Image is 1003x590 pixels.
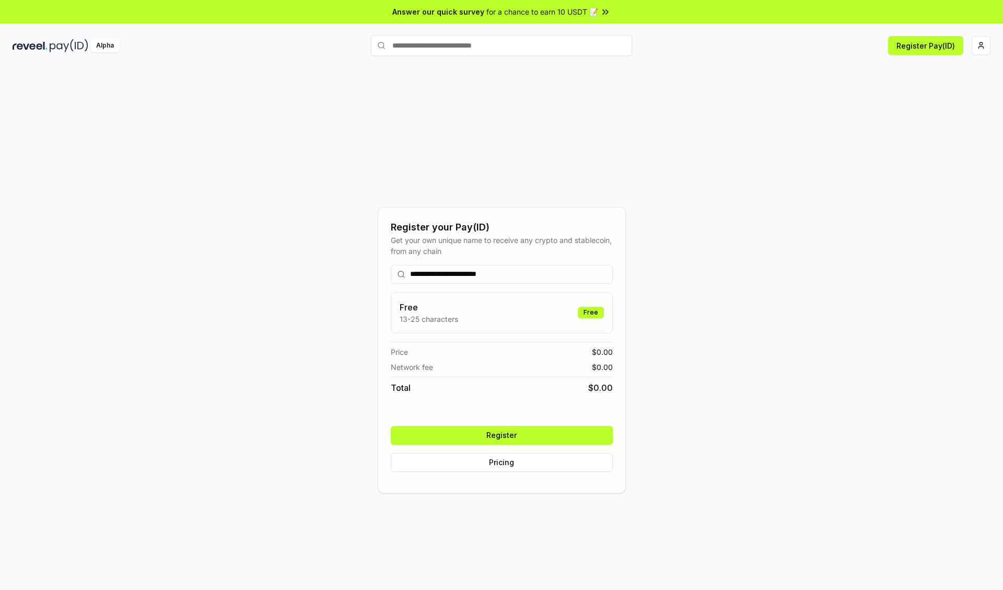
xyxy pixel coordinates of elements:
[391,381,411,394] span: Total
[392,6,484,17] span: Answer our quick survey
[592,346,613,357] span: $ 0.00
[391,220,613,235] div: Register your Pay(ID)
[588,381,613,394] span: $ 0.00
[391,453,613,472] button: Pricing
[50,39,88,52] img: pay_id
[391,346,408,357] span: Price
[400,301,458,314] h3: Free
[888,36,963,55] button: Register Pay(ID)
[486,6,598,17] span: for a chance to earn 10 USDT 📝
[400,314,458,325] p: 13-25 characters
[90,39,120,52] div: Alpha
[391,362,433,373] span: Network fee
[391,235,613,257] div: Get your own unique name to receive any crypto and stablecoin, from any chain
[391,426,613,445] button: Register
[578,307,604,318] div: Free
[592,362,613,373] span: $ 0.00
[13,39,48,52] img: reveel_dark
